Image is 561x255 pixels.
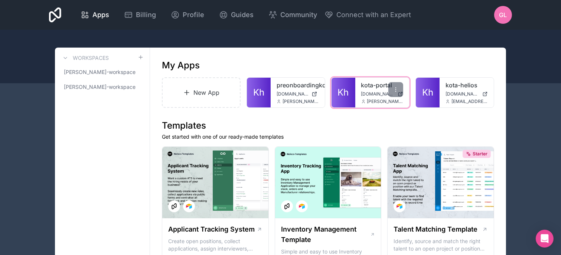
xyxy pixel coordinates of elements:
[118,7,162,23] a: Billing
[336,10,411,20] span: Connect with an Expert
[536,230,554,248] div: Open Intercom Messenger
[162,77,241,108] a: New App
[61,65,144,79] a: [PERSON_NAME]-workspace
[61,54,109,62] a: Workspaces
[162,120,494,132] h1: Templates
[446,81,488,90] a: kota-helios
[446,91,488,97] a: [DOMAIN_NAME]
[162,59,200,71] h1: My Apps
[394,224,477,235] h1: Talent Matching Template
[332,78,355,107] a: Kh
[253,87,264,99] span: Kh
[397,203,402,209] img: Airtable Logo
[361,81,404,90] a: kota-portal
[361,91,404,97] a: [DOMAIN_NAME]
[277,91,309,97] span: [DOMAIN_NAME]
[168,238,262,252] p: Create open positions, collect applications, assign interviewers, centralise candidate feedback a...
[446,91,479,97] span: [DOMAIN_NAME]
[168,224,255,235] h1: Applicant Tracking System
[361,91,395,97] span: [DOMAIN_NAME]
[280,10,317,20] span: Community
[73,54,109,62] h3: Workspaces
[451,99,488,104] span: [EMAIL_ADDRESS][DOMAIN_NAME]
[281,224,370,245] h1: Inventory Management Template
[75,7,115,23] a: Apps
[277,81,319,90] a: preonboardingkotahub
[394,238,488,252] p: Identify, source and match the right talent to an open project or position with our Talent Matchi...
[162,133,494,141] p: Get started with one of our ready-made templates
[299,203,305,209] img: Airtable Logo
[64,68,136,76] span: [PERSON_NAME]-workspace
[183,10,204,20] span: Profile
[416,78,440,107] a: Kh
[283,99,319,104] span: [PERSON_NAME][EMAIL_ADDRESS][DOMAIN_NAME]
[473,151,487,157] span: Starter
[324,10,411,20] button: Connect with an Expert
[61,80,144,94] a: [PERSON_NAME]-workspace
[338,87,349,99] span: Kh
[64,83,136,91] span: [PERSON_NAME]-workspace
[277,91,319,97] a: [DOMAIN_NAME]
[92,10,109,20] span: Apps
[186,203,192,209] img: Airtable Logo
[499,10,507,19] span: GL
[262,7,323,23] a: Community
[367,99,404,104] span: [PERSON_NAME][EMAIL_ADDRESS][DOMAIN_NAME]
[165,7,210,23] a: Profile
[136,10,156,20] span: Billing
[247,78,271,107] a: Kh
[422,87,433,99] span: Kh
[231,10,254,20] span: Guides
[213,7,260,23] a: Guides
